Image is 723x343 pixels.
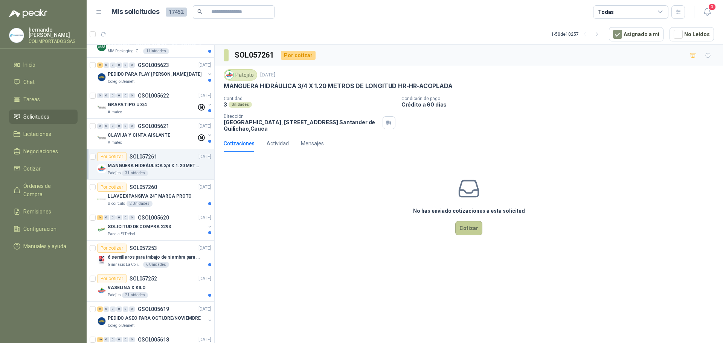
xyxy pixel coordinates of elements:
[198,245,211,252] p: [DATE]
[110,93,116,98] div: 0
[87,149,214,180] a: Por cotizarSOL057261[DATE] Company LogoMANGUERA HIDRÁULICA 3/4 X 1.20 METROS DE LONGITUD HR-HR-AC...
[198,92,211,99] p: [DATE]
[598,8,614,16] div: Todas
[108,109,122,115] p: Almatec
[260,72,275,79] p: [DATE]
[23,130,51,138] span: Licitaciones
[198,214,211,221] p: [DATE]
[108,101,147,108] p: GRAPA TIPO U 3/4
[110,215,116,220] div: 0
[9,239,78,253] a: Manuales y ayuda
[129,93,135,98] div: 0
[166,8,187,17] span: 17452
[97,305,213,329] a: 2 0 0 0 0 0 GSOL005619[DATE] Company LogoPEDIDO ASEO PARA OCTUBRE/NOVIEMBREColegio Bennett
[111,6,160,17] h1: Mis solicitudes
[9,9,47,18] img: Logo peakr
[87,180,214,210] a: Por cotizarSOL057260[DATE] Company LogoLLAVE EXPANSIVA 24¨ MARCA PROTOBiocirculo2 Unidades
[138,215,169,220] p: GSOL005620
[198,306,211,313] p: [DATE]
[108,223,171,230] p: SOLICITUD DE COMPRA 2293
[108,162,201,169] p: MANGUERA HIDRÁULICA 3/4 X 1.20 METROS DE LONGITUD HR-HR-ACOPLADA
[23,113,49,121] span: Solicitudes
[123,306,128,312] div: 0
[108,71,201,78] p: PEDIDO PARA PLAY [PERSON_NAME][DATE]
[97,317,106,326] img: Company Logo
[224,96,395,101] p: Cantidad
[104,63,109,68] div: 0
[224,139,255,148] div: Cotizaciones
[129,123,135,129] div: 0
[108,170,120,176] p: Patojito
[551,28,603,40] div: 1 - 50 de 10257
[143,48,169,54] div: 1 Unidades
[108,323,134,329] p: Colegio Bennett
[670,27,714,41] button: No Leídos
[198,62,211,69] p: [DATE]
[108,315,201,322] p: PEDIDO ASEO PARA OCTUBRE/NOVIEMBRE
[108,292,120,298] p: Patojito
[267,139,289,148] div: Actividad
[224,114,380,119] p: Dirección
[401,96,720,101] p: Condición de pago
[110,337,116,342] div: 0
[116,93,122,98] div: 0
[108,132,170,139] p: CLAVIJA Y CINTA AISLANTE
[23,165,41,173] span: Cotizar
[116,337,122,342] div: 0
[97,215,103,220] div: 6
[97,91,213,115] a: 0 0 0 0 0 0 GSOL005622[DATE] Company LogoGRAPA TIPO U 3/4Almatec
[23,225,56,233] span: Configuración
[455,221,482,235] button: Cotizar
[97,183,127,192] div: Por cotizar
[129,337,135,342] div: 0
[123,63,128,68] div: 0
[130,245,157,251] p: SOL057253
[97,42,106,51] img: Company Logo
[9,92,78,107] a: Tareas
[29,27,78,38] p: hernando [PERSON_NAME]
[104,123,109,129] div: 0
[23,147,58,155] span: Negociaciones
[97,73,106,82] img: Company Logo
[9,144,78,159] a: Negociaciones
[123,337,128,342] div: 0
[9,204,78,219] a: Remisiones
[301,139,324,148] div: Mensajes
[97,103,106,112] img: Company Logo
[97,93,103,98] div: 0
[97,213,213,237] a: 6 0 0 0 0 0 GSOL005620[DATE] Company LogoSOLICITUD DE COMPRA 2293Panela El Trébol
[23,95,40,104] span: Tareas
[97,152,127,161] div: Por cotizar
[123,93,128,98] div: 0
[23,61,35,69] span: Inicio
[138,93,169,98] p: GSOL005622
[108,79,134,85] p: Colegio Bennett
[9,162,78,176] a: Cotizar
[129,215,135,220] div: 0
[97,225,106,234] img: Company Logo
[97,306,103,312] div: 2
[104,306,109,312] div: 0
[116,123,122,129] div: 0
[97,134,106,143] img: Company Logo
[401,101,720,108] p: Crédito a 60 días
[138,337,169,342] p: GSOL005618
[23,182,70,198] span: Órdenes de Compra
[9,58,78,72] a: Inicio
[116,215,122,220] div: 0
[138,63,169,68] p: GSOL005623
[97,63,103,68] div: 2
[110,306,116,312] div: 0
[108,284,146,291] p: VASELINA X KILO
[9,110,78,124] a: Solicitudes
[130,154,157,159] p: SOL057261
[9,179,78,201] a: Órdenes de Compra
[235,49,275,61] h3: SOL057261
[198,153,211,160] p: [DATE]
[609,27,664,41] button: Asignado a mi
[108,201,125,207] p: Biocirculo
[700,5,714,19] button: 3
[9,127,78,141] a: Licitaciones
[138,306,169,312] p: GSOL005619
[129,306,135,312] div: 0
